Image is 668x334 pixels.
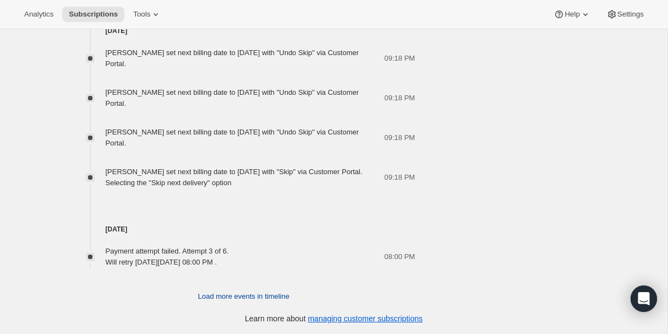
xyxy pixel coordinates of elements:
[547,7,597,22] button: Help
[245,313,423,324] p: Learn more about
[106,88,359,107] span: [PERSON_NAME] set next billing date to [DATE] with "Undo Skip" via Customer Portal.
[69,10,118,19] span: Subscriptions
[385,251,415,262] span: 08:00 PM
[198,291,289,302] span: Load more events in timeline
[133,10,150,19] span: Tools
[385,93,415,104] span: 09:18 PM
[106,49,359,68] span: [PERSON_NAME] set next billing date to [DATE] with "Undo Skip" via Customer Portal.
[385,53,415,64] span: 09:18 PM
[308,314,423,323] a: managing customer subscriptions
[62,7,124,22] button: Subscriptions
[106,246,229,268] div: Payment attempt failed. Attempt 3 of 6. Will retry [DATE][DATE] 08:00 PM .
[73,224,415,235] h4: [DATE]
[385,132,415,143] span: 09:18 PM
[106,128,359,147] span: [PERSON_NAME] set next billing date to [DATE] with "Undo Skip" via Customer Portal.
[385,172,415,183] span: 09:18 PM
[127,7,168,22] button: Tools
[191,288,296,305] button: Load more events in timeline
[18,7,60,22] button: Analytics
[631,285,657,312] div: Open Intercom Messenger
[617,10,644,19] span: Settings
[73,25,415,36] h4: [DATE]
[106,168,363,187] span: [PERSON_NAME] set next billing date to [DATE] with "Skip" via Customer Portal. Selecting the "Ski...
[600,7,650,22] button: Settings
[24,10,53,19] span: Analytics
[565,10,579,19] span: Help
